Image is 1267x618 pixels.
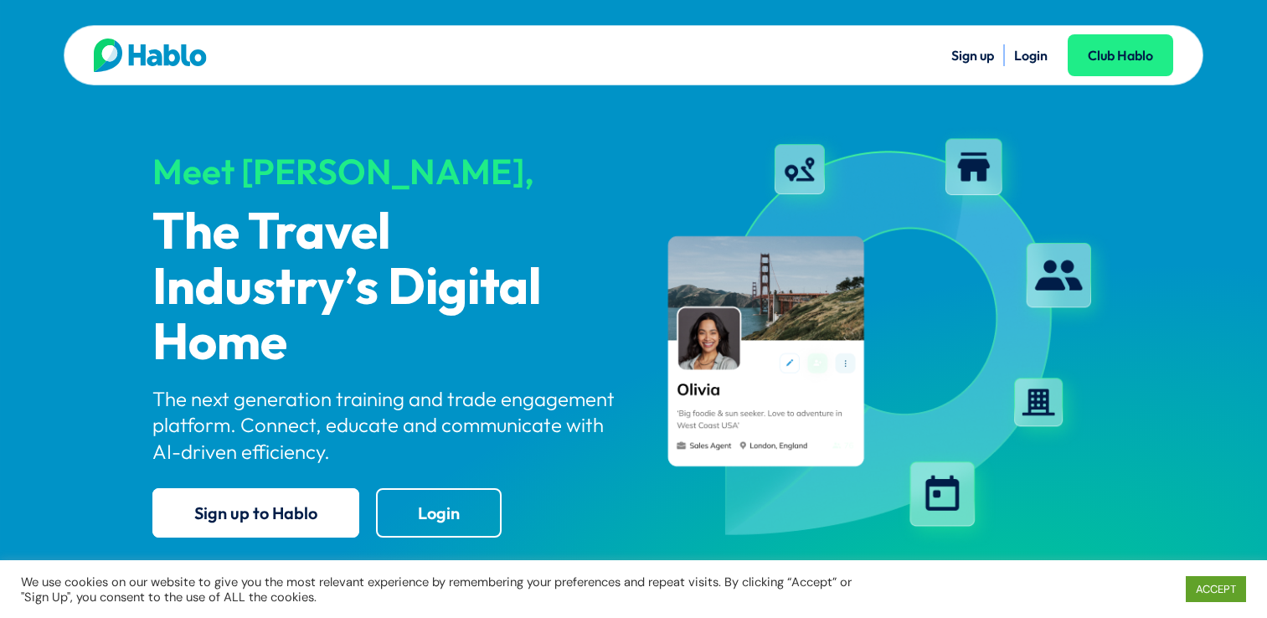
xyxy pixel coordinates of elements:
[152,206,620,372] p: The Travel Industry’s Digital Home
[152,152,620,191] div: Meet [PERSON_NAME],
[152,386,620,465] p: The next generation training and trade engagement platform. Connect, educate and communicate with...
[1014,47,1048,64] a: Login
[1186,576,1246,602] a: ACCEPT
[152,488,359,538] a: Sign up to Hablo
[94,39,207,72] img: Hablo logo main 2
[951,47,994,64] a: Sign up
[21,574,878,605] div: We use cookies on our website to give you the most relevant experience by remembering your prefer...
[1068,34,1173,76] a: Club Hablo
[648,125,1115,552] img: hablo-profile-image
[376,488,502,538] a: Login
